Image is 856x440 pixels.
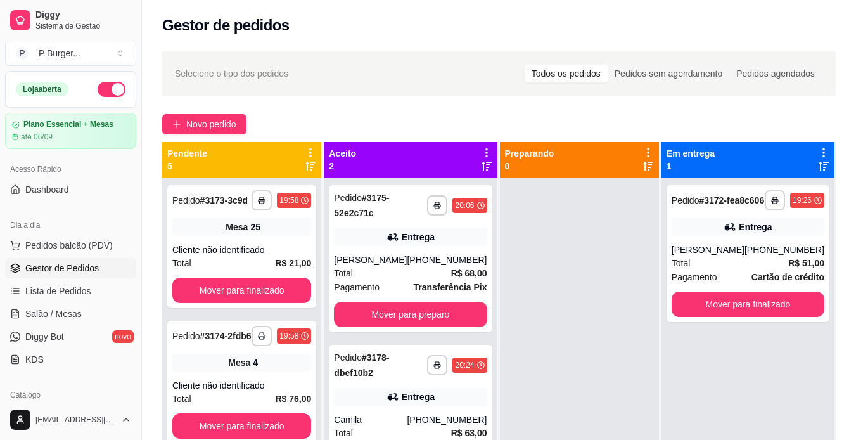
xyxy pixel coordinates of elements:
div: P Burger ... [39,47,80,60]
div: Loja aberta [16,82,68,96]
a: Gestor de Pedidos [5,258,136,278]
div: Camila [334,413,407,426]
span: Total [172,256,191,270]
span: Selecione o tipo dos pedidos [175,67,288,81]
strong: Transferência Pix [414,282,487,292]
span: Lista de Pedidos [25,285,91,297]
div: 19:58 [279,195,298,205]
div: Cliente não identificado [172,379,311,392]
button: Mover para finalizado [172,278,311,303]
span: Mesa [228,356,250,369]
button: Select a team [5,41,136,66]
span: Total [334,266,353,280]
p: 5 [167,160,207,172]
span: Pedidos balcão (PDV) [25,239,113,252]
div: Entrega [739,221,772,233]
div: [PHONE_NUMBER] [407,413,487,426]
div: Todos os pedidos [525,65,608,82]
a: DiggySistema de Gestão [5,5,136,36]
p: Em entrega [667,147,715,160]
span: Diggy [35,10,131,21]
div: Pedidos sem agendamento [608,65,729,82]
span: Pagamento [334,280,380,294]
p: Aceito [329,147,356,160]
a: Dashboard [5,179,136,200]
strong: # 3172-fea8c606 [699,195,764,205]
div: Catálogo [5,385,136,405]
span: Salão / Mesas [25,307,82,320]
p: Pendente [167,147,207,160]
a: Diggy Botnovo [5,327,136,347]
div: [PERSON_NAME] [672,243,744,256]
h2: Gestor de pedidos [162,15,290,36]
article: Plano Essencial + Mesas [23,120,113,129]
span: Novo pedido [186,117,236,131]
div: Entrega [402,391,435,403]
button: Mover para finalizado [172,413,311,439]
span: Mesa [226,221,248,233]
a: Plano Essencial + Mesasaté 06/09 [5,113,136,149]
div: 20:24 [455,360,474,370]
article: até 06/09 [21,132,53,142]
button: Mover para preparo [334,302,487,327]
p: 1 [667,160,715,172]
a: Lista de Pedidos [5,281,136,301]
div: [PHONE_NUMBER] [407,254,487,266]
div: 20:06 [455,200,474,210]
span: Total [672,256,691,270]
div: 19:58 [279,331,298,341]
span: Pedido [334,193,362,203]
div: Dia a dia [5,215,136,235]
span: plus [172,120,181,129]
span: Gestor de Pedidos [25,262,99,275]
strong: R$ 51,00 [788,258,824,268]
button: Pedidos balcão (PDV) [5,235,136,256]
strong: # 3173-3c9d [200,195,248,205]
strong: # 3175-52e2c71c [334,193,389,218]
span: Total [334,426,353,440]
span: Pedido [672,195,699,205]
div: Acesso Rápido [5,159,136,179]
span: Pedido [172,331,200,341]
div: Pedidos agendados [729,65,822,82]
strong: R$ 76,00 [276,394,312,404]
div: 19:26 [793,195,812,205]
div: [PERSON_NAME] [334,254,407,266]
a: Salão / Mesas [5,304,136,324]
button: Alterar Status [98,82,125,97]
button: Novo pedido [162,114,246,134]
p: 2 [329,160,356,172]
span: Diggy Bot [25,330,64,343]
p: 0 [505,160,554,172]
strong: R$ 68,00 [451,268,487,278]
span: Sistema de Gestão [35,21,131,31]
div: Cliente não identificado [172,243,311,256]
div: [PHONE_NUMBER] [744,243,824,256]
strong: R$ 21,00 [276,258,312,268]
span: P [16,47,29,60]
p: Preparando [505,147,554,160]
span: [EMAIL_ADDRESS][DOMAIN_NAME] [35,415,116,425]
strong: # 3178-dbef10b2 [334,353,389,378]
a: KDS [5,349,136,370]
div: Entrega [402,231,435,243]
button: [EMAIL_ADDRESS][DOMAIN_NAME] [5,404,136,435]
strong: # 3174-2fdb6 [200,331,252,341]
span: Dashboard [25,183,69,196]
span: Pagamento [672,270,717,284]
span: Pedido [334,353,362,363]
strong: Cartão de crédito [751,272,824,282]
span: KDS [25,353,44,366]
strong: R$ 63,00 [451,428,487,438]
div: 25 [250,221,260,233]
div: 4 [253,356,258,369]
span: Pedido [172,195,200,205]
span: Total [172,392,191,406]
button: Mover para finalizado [672,292,824,317]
